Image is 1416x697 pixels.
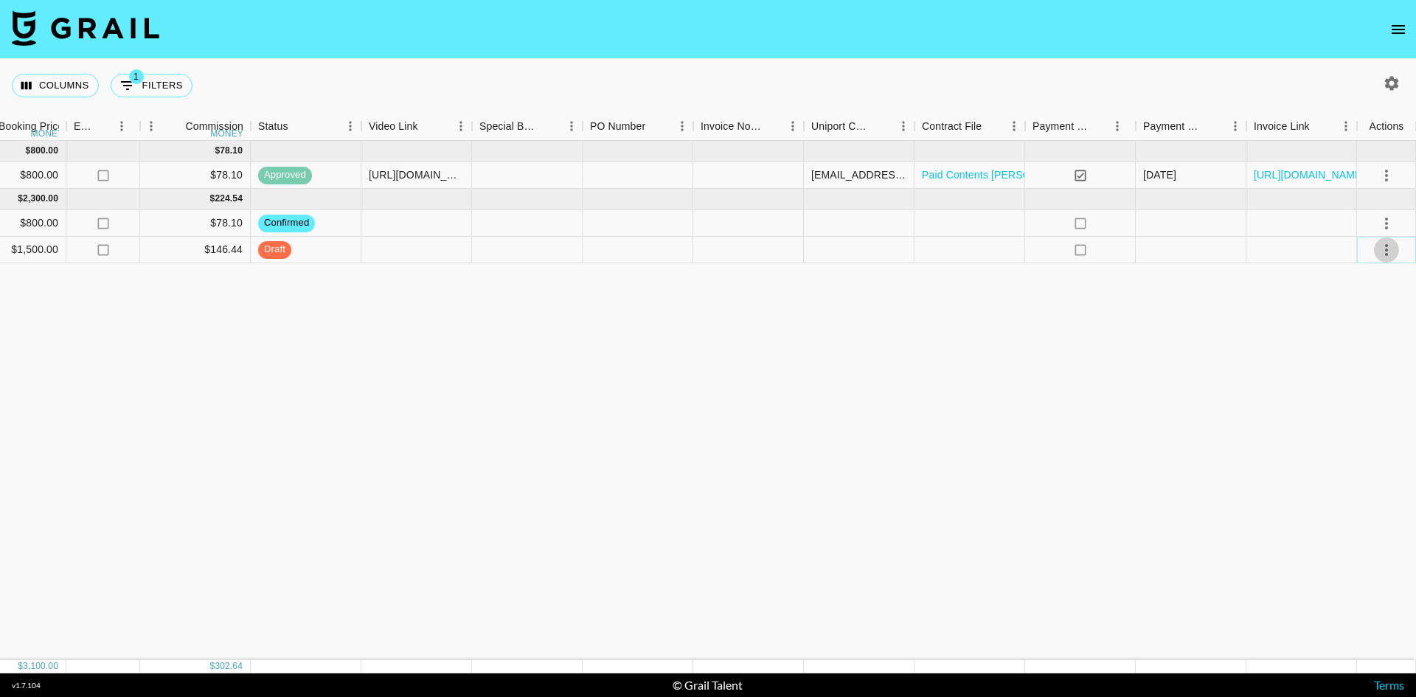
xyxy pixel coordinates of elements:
[18,193,23,205] div: $
[1374,678,1404,692] a: Terms
[811,167,906,182] div: heeyun.cho@beautyselection.co.kr
[215,660,243,673] div: 302.64
[361,112,472,141] div: Video Link
[782,115,804,137] button: Menu
[693,112,804,141] div: Invoice Notes
[215,193,243,205] div: 224.54
[922,112,982,141] div: Contract File
[129,69,144,84] span: 1
[872,116,892,136] button: Sort
[30,145,58,157] div: 800.00
[671,115,693,137] button: Menu
[1374,211,1399,236] button: select merge strategy
[369,112,418,141] div: Video Link
[914,112,1025,141] div: Contract File
[31,129,64,138] div: money
[450,115,472,137] button: Menu
[1025,112,1136,141] div: Payment Sent
[12,10,159,46] img: Grail Talent
[1254,112,1310,141] div: Invoice Link
[288,116,309,136] button: Sort
[18,660,23,673] div: $
[23,193,58,205] div: 2,300.00
[94,116,115,136] button: Sort
[811,112,872,141] div: Uniport Contact Email
[1310,116,1330,136] button: Sort
[1384,15,1413,44] button: open drawer
[1143,112,1204,141] div: Payment Sent Date
[26,145,31,157] div: $
[1335,115,1357,137] button: Menu
[673,678,743,693] div: © Grail Talent
[1370,112,1404,141] div: Actions
[140,210,251,237] div: $78.10
[1032,112,1090,141] div: Payment Sent
[140,115,162,137] button: Menu
[1136,112,1246,141] div: Payment Sent Date
[1246,112,1357,141] div: Invoice Link
[111,74,192,97] button: Show filters
[210,129,243,138] div: money
[74,112,94,141] div: Expenses: Remove Commission?
[339,115,361,137] button: Menu
[258,243,291,257] span: draft
[761,116,782,136] button: Sort
[140,162,251,189] div: $78.10
[892,115,914,137] button: Menu
[1224,115,1246,137] button: Menu
[982,116,1002,136] button: Sort
[185,112,243,141] div: Commission
[560,115,583,137] button: Menu
[1090,116,1111,136] button: Sort
[1374,163,1399,188] button: select merge strategy
[369,167,464,182] div: https://www.tiktok.com/@emowii/video/7548157780461407502
[1143,167,1176,182] div: 9/15/2025
[645,116,666,136] button: Sort
[220,145,243,157] div: 78.10
[23,660,58,673] div: 3,100.00
[1106,115,1128,137] button: Menu
[210,193,215,205] div: $
[418,116,439,136] button: Sort
[590,112,645,141] div: PO Number
[1003,115,1025,137] button: Menu
[210,660,215,673] div: $
[251,112,361,141] div: Status
[922,167,1128,182] a: Paid Contents [PERSON_NAME](25.08).pdf
[66,112,140,141] div: Expenses: Remove Commission?
[111,115,133,137] button: Menu
[140,237,251,263] div: $146.44
[472,112,583,141] div: Special Booking Type
[164,116,185,136] button: Sort
[12,681,41,690] div: v 1.7.104
[804,112,914,141] div: Uniport Contact Email
[12,74,99,97] button: Select columns
[1254,167,1365,182] a: [URL][DOMAIN_NAME]
[1357,112,1416,141] div: Actions
[1204,116,1224,136] button: Sort
[1374,237,1399,263] button: select merge strategy
[583,112,693,141] div: PO Number
[258,112,288,141] div: Status
[258,216,315,230] span: confirmed
[540,116,560,136] button: Sort
[479,112,540,141] div: Special Booking Type
[215,145,220,157] div: $
[701,112,761,141] div: Invoice Notes
[258,168,312,182] span: approved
